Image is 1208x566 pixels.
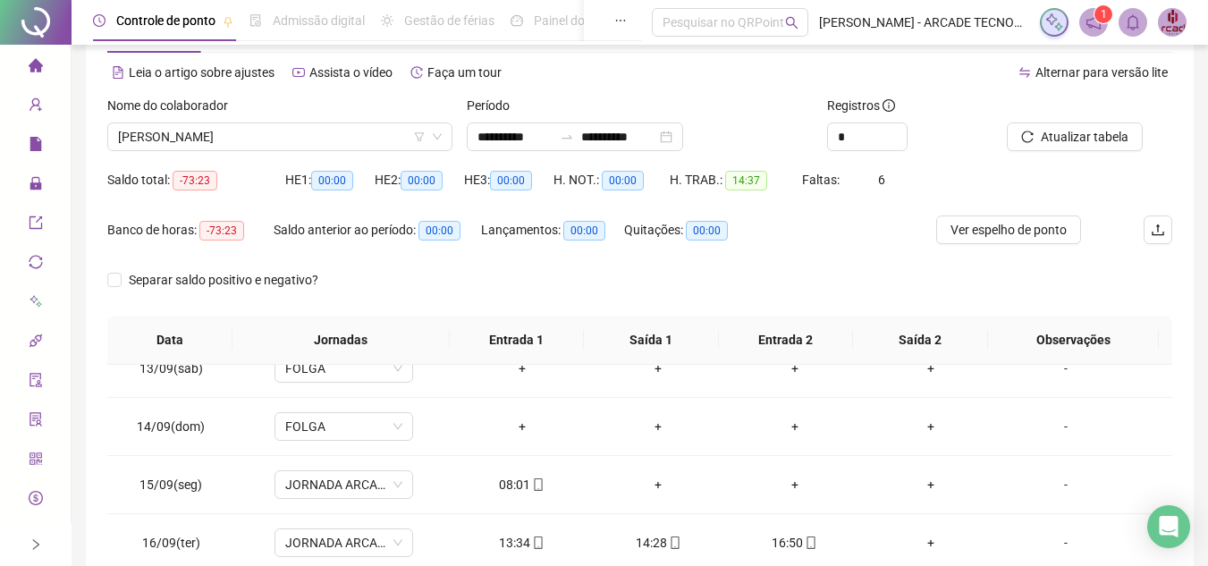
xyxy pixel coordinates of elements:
[1101,8,1107,21] span: 1
[285,355,402,382] span: FOLGA
[1002,330,1145,350] span: Observações
[1041,127,1128,147] span: Atualizar tabela
[667,536,681,549] span: mobile
[107,316,232,365] th: Data
[878,173,885,187] span: 6
[1007,122,1143,151] button: Atualizar tabela
[740,417,848,436] div: +
[139,361,203,376] span: 13/09(sáb)
[1035,65,1168,80] span: Alternar para versão lite
[29,247,43,283] span: sync
[285,529,402,556] span: JORNADA ARCADE
[223,16,233,27] span: pushpin
[530,478,545,491] span: mobile
[877,475,984,494] div: +
[883,99,895,112] span: info-circle
[853,316,988,365] th: Saída 2
[604,533,712,553] div: 14:28
[29,168,43,204] span: lock
[29,207,43,243] span: export
[29,444,43,479] span: qrcode
[1094,5,1112,23] sup: 1
[936,215,1081,244] button: Ver espelho de ponto
[142,536,200,550] span: 16/09(ter)
[1018,66,1031,79] span: swap
[107,220,274,241] div: Banco de horas:
[604,359,712,378] div: +
[381,14,393,27] span: sun
[107,170,285,190] div: Saldo total:
[467,96,521,115] label: Período
[604,417,712,436] div: +
[1086,14,1102,30] span: notification
[30,538,42,551] span: right
[1147,505,1190,548] div: Open Intercom Messenger
[249,14,262,27] span: file-done
[584,316,719,365] th: Saída 1
[686,221,728,241] span: 00:00
[404,13,494,28] span: Gestão de férias
[877,417,984,436] div: +
[1044,13,1064,32] img: sparkle-icon.fc2bf0ac1784a2077858766a79e2daf3.svg
[274,220,481,241] div: Saldo anterior ao período:
[469,533,576,553] div: 13:34
[292,66,305,79] span: youtube
[418,221,460,241] span: 00:00
[29,325,43,361] span: api
[137,419,205,434] span: 14/09(dom)
[1013,359,1119,378] div: -
[740,359,848,378] div: +
[29,129,43,165] span: file
[988,316,1159,365] th: Observações
[560,130,574,144] span: to
[604,475,712,494] div: +
[464,170,553,190] div: HE 3:
[410,66,423,79] span: history
[375,170,464,190] div: HE 2:
[29,50,43,86] span: home
[122,270,325,290] span: Separar saldo positivo e negativo?
[602,171,644,190] span: 00:00
[414,131,425,142] span: filter
[530,536,545,549] span: mobile
[309,65,393,80] span: Assista o vídeo
[273,13,365,28] span: Admissão digital
[614,14,627,27] span: ellipsis
[481,220,624,241] div: Lançamentos:
[725,171,767,190] span: 14:37
[107,96,240,115] label: Nome do colaborador
[401,171,443,190] span: 00:00
[173,171,217,190] span: -73:23
[29,404,43,440] span: solution
[785,16,798,30] span: search
[232,316,449,365] th: Jornadas
[740,533,848,553] div: 16:50
[670,170,803,190] div: H. TRAB.:
[819,13,1029,32] span: [PERSON_NAME] - ARCADE TECNOLOGIA PROJETOS E ENGENHARIA LTDA
[1021,131,1034,143] span: reload
[1013,533,1119,553] div: -
[1013,417,1119,436] div: -
[427,65,502,80] span: Faça um tour
[199,221,244,241] span: -73:23
[553,170,670,190] div: H. NOT.:
[29,89,43,125] span: user-add
[469,359,576,378] div: +
[93,14,106,27] span: clock-circle
[29,522,43,558] span: info-circle
[877,533,984,553] div: +
[802,173,842,187] span: Faltas:
[563,221,605,241] span: 00:00
[285,170,375,190] div: HE 1:
[490,171,532,190] span: 00:00
[624,220,757,241] div: Quitações:
[285,471,402,498] span: JORNADA ARCADE
[1125,14,1141,30] span: bell
[534,13,604,28] span: Painel do DP
[740,475,848,494] div: +
[511,14,523,27] span: dashboard
[139,477,202,492] span: 15/09(seg)
[311,171,353,190] span: 00:00
[469,417,576,436] div: +
[432,131,443,142] span: down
